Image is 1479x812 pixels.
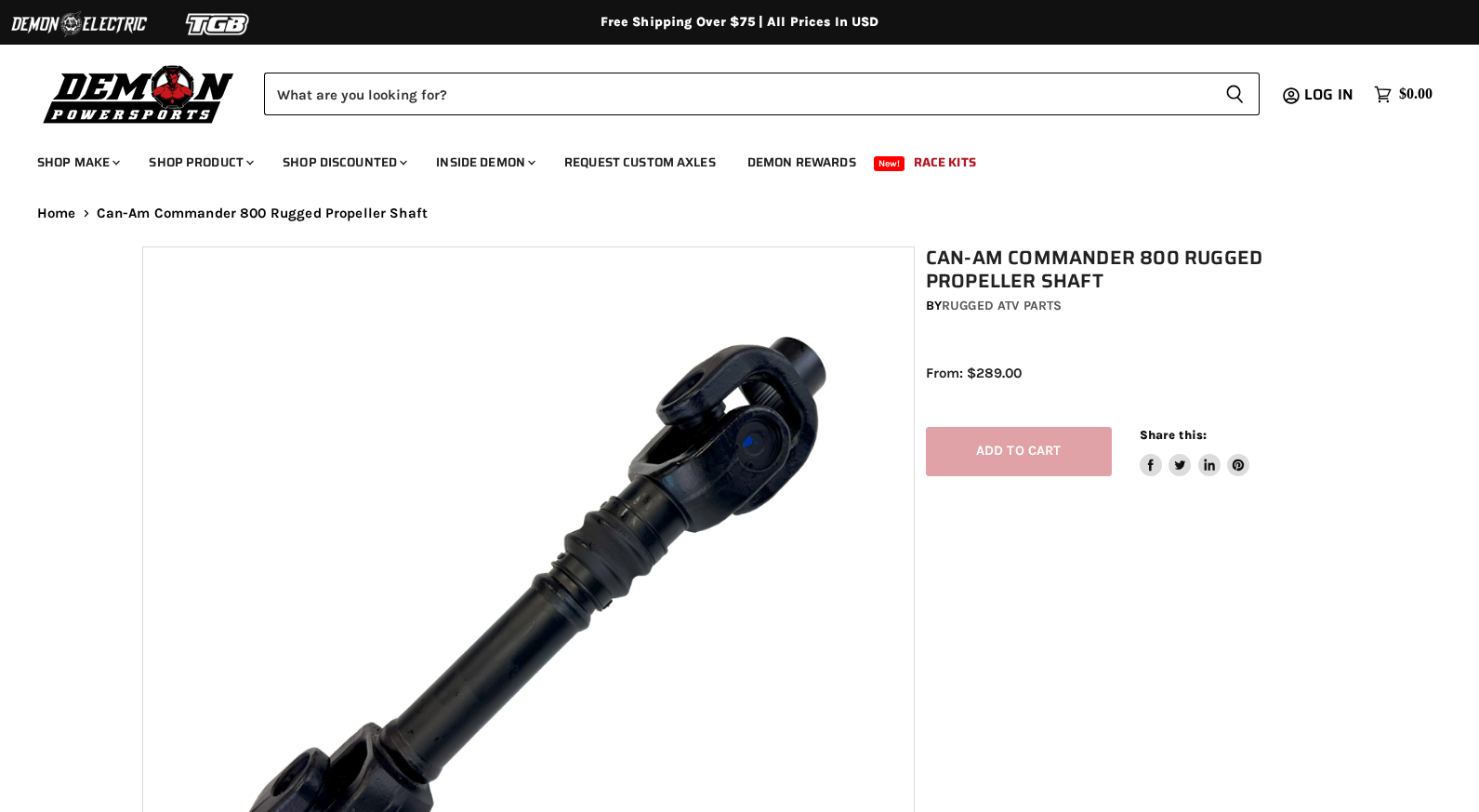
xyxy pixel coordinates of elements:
ul: Main menu [23,136,1428,181]
a: Shop Product [135,143,265,181]
a: Race Kits [900,143,990,181]
span: From: $289.00 [926,365,1022,381]
a: Log in [1296,87,1365,103]
img: Demon Electric Logo 2 [9,7,149,42]
span: $0.00 [1399,86,1433,103]
button: Search [1210,73,1260,115]
span: New! [874,156,905,171]
span: Can-Am Commander 800 Rugged Propeller Shaft [97,206,428,221]
span: Log in [1304,83,1354,106]
input: Search [264,73,1210,115]
form: Product [264,73,1260,115]
a: Inside Demon [422,143,547,181]
span: Share this: [1140,428,1207,442]
a: Demon Rewards [733,143,870,181]
div: by [926,296,1347,316]
a: Rugged ATV Parts [942,298,1062,313]
img: Demon Powersports [37,60,241,126]
h1: Can-Am Commander 800 Rugged Propeller Shaft [926,246,1347,293]
aside: Share this: [1140,427,1250,476]
a: Request Custom Axles [550,143,730,181]
a: Home [37,206,76,221]
a: Shop Make [23,143,131,181]
img: TGB Logo 2 [149,7,288,42]
a: Shop Discounted [269,143,418,181]
a: $0.00 [1365,81,1442,108]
